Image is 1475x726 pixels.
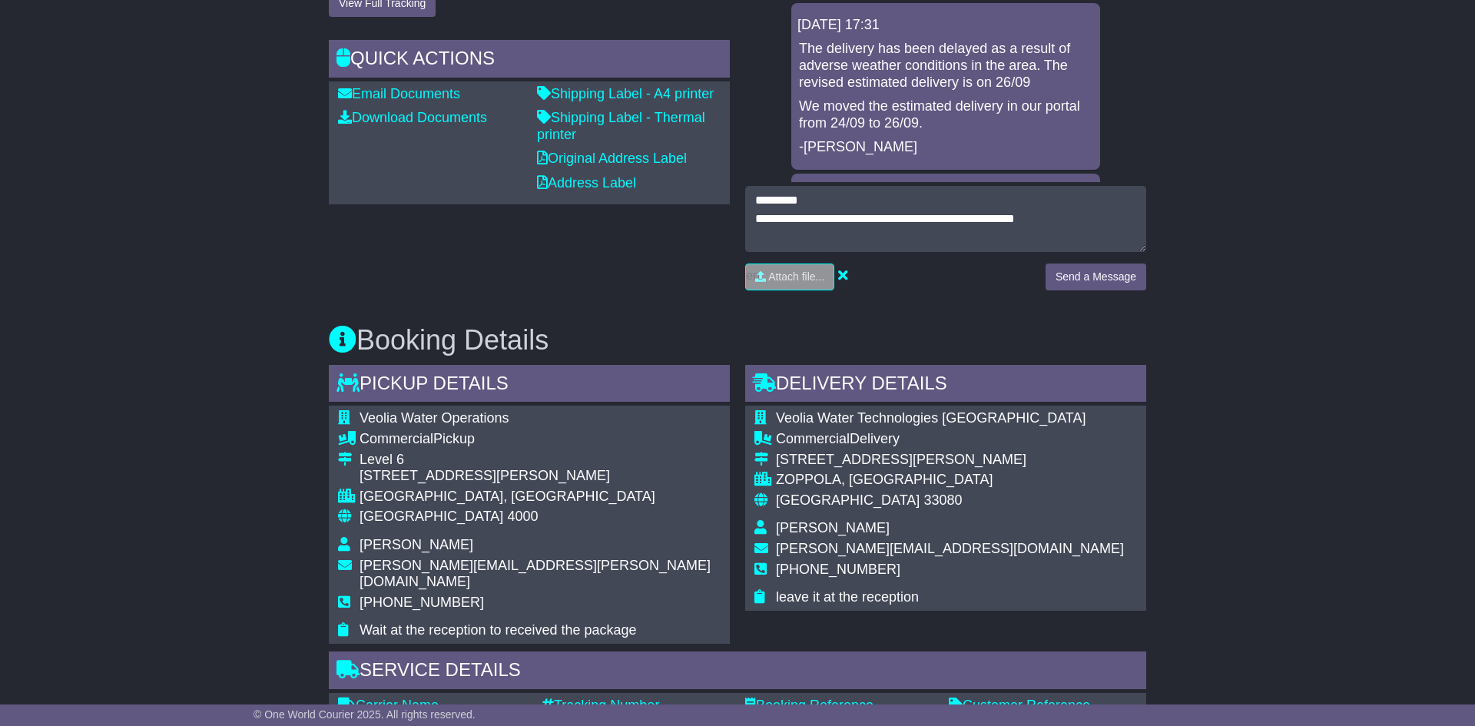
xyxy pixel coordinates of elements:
span: Veolia Water Technologies [GEOGRAPHIC_DATA] [776,410,1086,426]
span: [GEOGRAPHIC_DATA] [776,492,920,508]
h3: Booking Details [329,325,1146,356]
div: Booking Reference [745,698,933,714]
span: [PERSON_NAME][EMAIL_ADDRESS][PERSON_NAME][DOMAIN_NAME] [360,558,711,590]
div: Pickup [360,431,721,448]
a: Shipping Label - Thermal printer [537,110,705,142]
a: Shipping Label - A4 printer [537,86,714,101]
p: The delivery has been delayed as a result of adverse weather conditions in the area. The revised ... [799,41,1092,91]
div: [STREET_ADDRESS][PERSON_NAME] [776,452,1124,469]
a: Original Address Label [537,151,687,166]
div: [DATE] 17:31 [797,17,1094,34]
div: [STREET_ADDRESS][PERSON_NAME] [360,468,721,485]
div: Customer Reference [949,698,1137,714]
div: Level 6 [360,452,721,469]
span: © One World Courier 2025. All rights reserved. [254,708,476,721]
p: We moved the estimated delivery in our portal from 24/09 to 26/09. [799,98,1092,131]
a: Email Documents [338,86,460,101]
div: ZOPPOLA, [GEOGRAPHIC_DATA] [776,472,1124,489]
span: Commercial [360,431,433,446]
div: Delivery Details [745,365,1146,406]
div: Carrier Name [338,698,526,714]
span: [GEOGRAPHIC_DATA] [360,509,503,524]
a: Address Label [537,175,636,191]
span: leave it at the reception [776,589,919,605]
span: [PERSON_NAME] [360,537,473,552]
span: Veolia Water Operations [360,410,509,426]
span: 4000 [507,509,538,524]
div: Tracking Number [542,698,730,714]
div: Delivery [776,431,1124,448]
a: Download Documents [338,110,487,125]
button: Send a Message [1046,264,1146,290]
p: -[PERSON_NAME] [799,139,1092,156]
span: Wait at the reception to received the package [360,622,637,638]
span: 33080 [923,492,962,508]
span: [PHONE_NUMBER] [776,562,900,577]
span: [PERSON_NAME][EMAIL_ADDRESS][DOMAIN_NAME] [776,541,1124,556]
div: Pickup Details [329,365,730,406]
div: Service Details [329,651,1146,693]
div: [GEOGRAPHIC_DATA], [GEOGRAPHIC_DATA] [360,489,721,506]
div: Quick Actions [329,40,730,81]
span: [PHONE_NUMBER] [360,595,484,610]
span: [PERSON_NAME] [776,520,890,535]
span: Commercial [776,431,850,446]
